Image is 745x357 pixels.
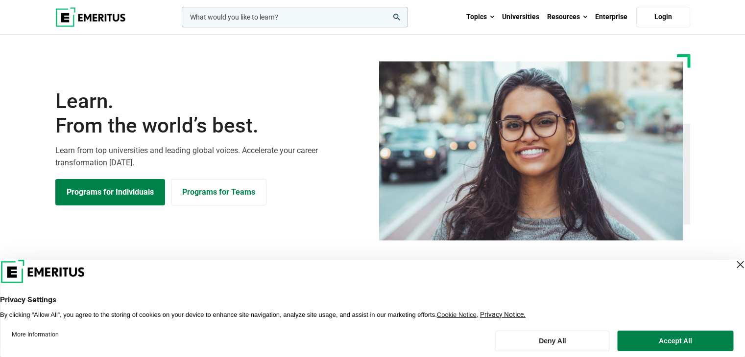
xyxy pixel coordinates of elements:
h1: Learn. [55,89,367,138]
a: Explore for Business [171,179,266,205]
p: Learn from top universities and leading global voices. Accelerate your career transformation [DATE]. [55,144,367,169]
span: From the world’s best. [55,113,367,138]
input: woocommerce-product-search-field-0 [182,7,408,27]
a: Explore Programs [55,179,165,205]
img: Learn from the world's best [379,61,683,241]
a: Login [636,7,690,27]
